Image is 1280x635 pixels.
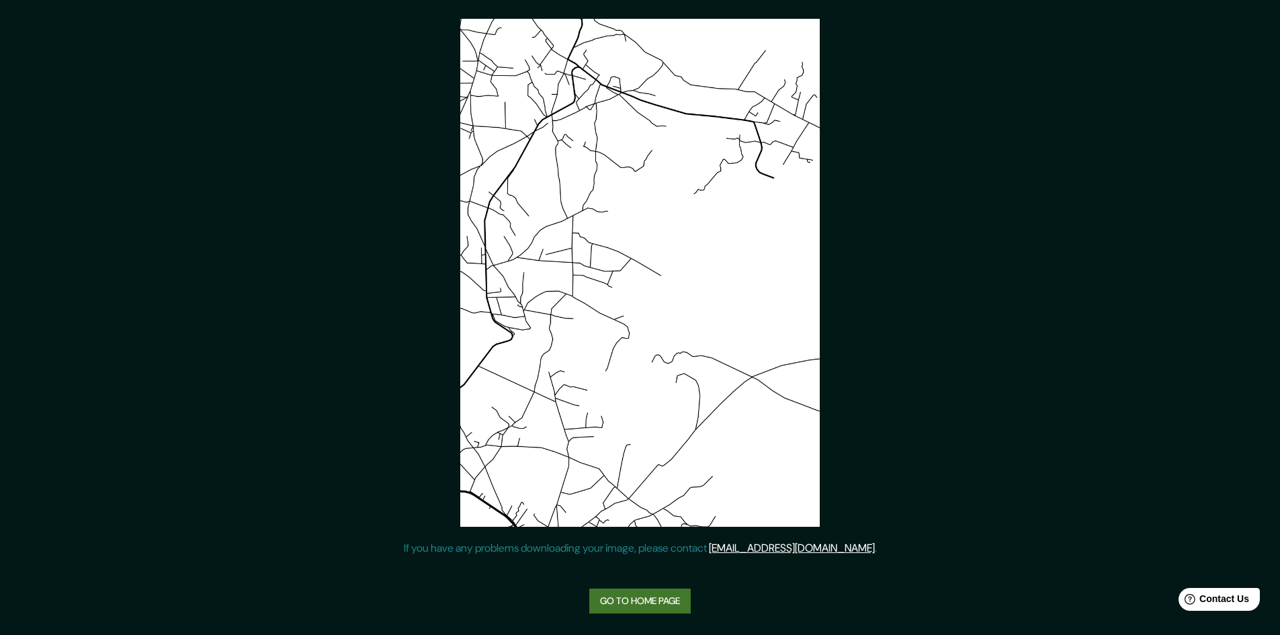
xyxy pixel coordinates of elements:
iframe: Help widget launcher [1160,583,1265,620]
a: Go to home page [589,589,691,613]
p: If you have any problems downloading your image, please contact . [404,540,877,556]
img: created-map [460,19,820,527]
a: [EMAIL_ADDRESS][DOMAIN_NAME] [709,541,875,555]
